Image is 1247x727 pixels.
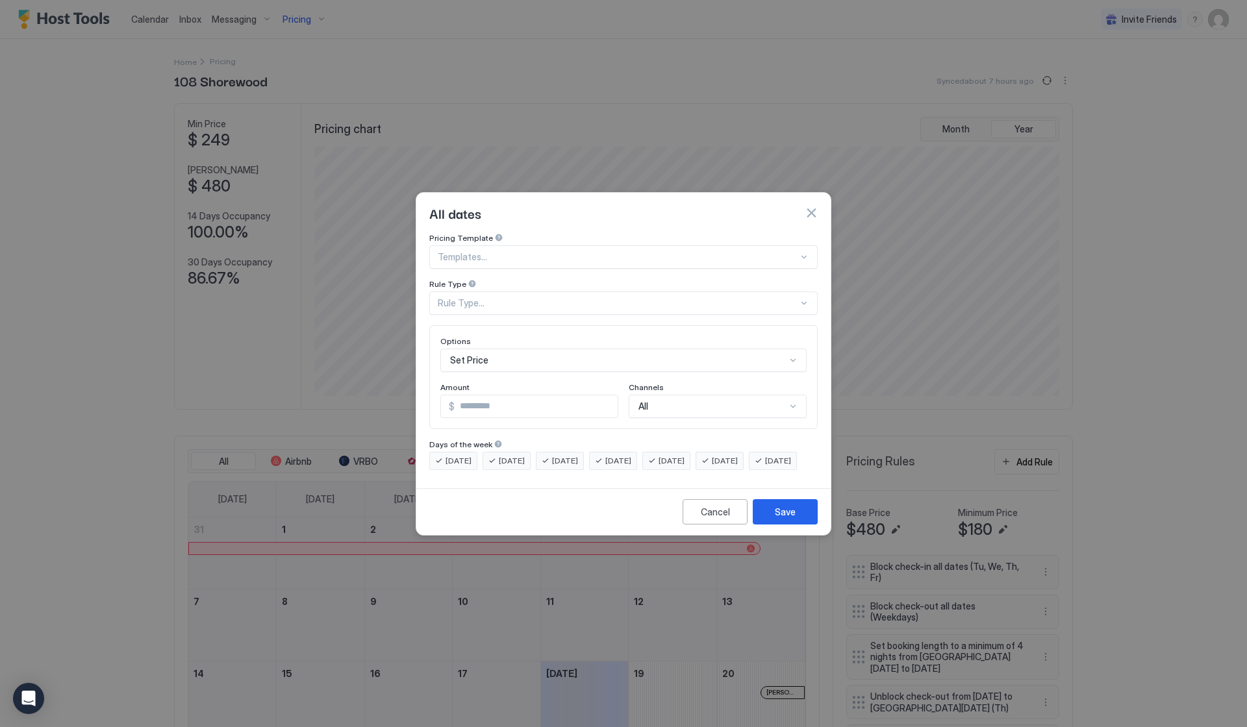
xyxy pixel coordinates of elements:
[499,455,525,467] span: [DATE]
[450,354,488,366] span: Set Price
[446,455,472,467] span: [DATE]
[438,297,798,309] div: Rule Type...
[440,382,470,392] span: Amount
[552,455,578,467] span: [DATE]
[429,203,481,223] span: All dates
[753,499,818,524] button: Save
[440,336,471,346] span: Options
[775,505,796,519] div: Save
[429,439,492,449] span: Days of the week
[449,400,455,412] span: $
[429,233,493,243] span: Pricing Template
[629,382,664,392] span: Channels
[683,499,748,524] button: Cancel
[638,400,648,412] span: All
[701,505,730,519] div: Cancel
[455,395,618,417] input: Input Field
[712,455,738,467] span: [DATE]
[429,279,466,289] span: Rule Type
[605,455,631,467] span: [DATE]
[13,683,44,714] div: Open Intercom Messenger
[765,455,791,467] span: [DATE]
[659,455,685,467] span: [DATE]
